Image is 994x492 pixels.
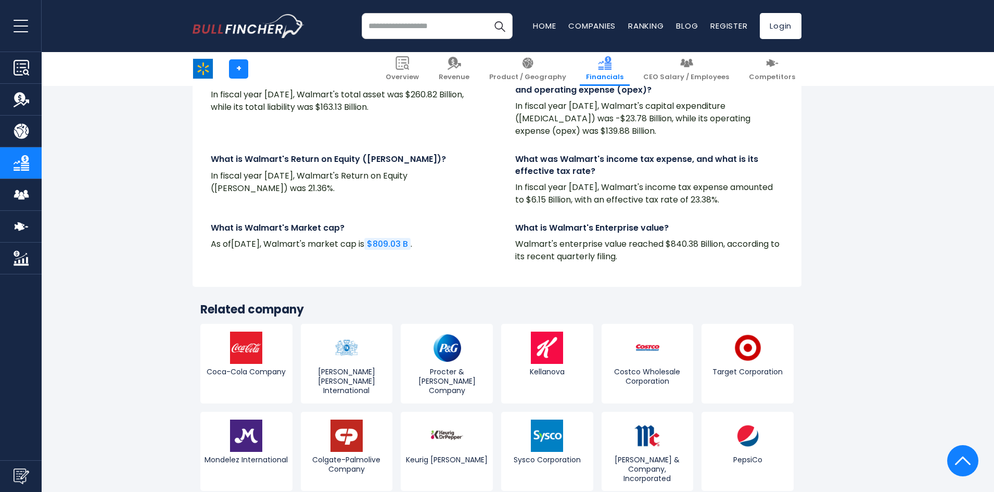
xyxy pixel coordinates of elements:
span: Procter & [PERSON_NAME] Company [403,367,490,396]
img: COST logo [631,332,664,364]
span: Revenue [439,73,469,82]
img: WMT logo [193,59,213,79]
img: CL logo [330,420,363,452]
button: Search [487,13,513,39]
a: Costco Wholesale Corporation [602,324,694,403]
a: Competitors [743,52,801,86]
p: Walmart's enterprise value reached $840.38 Billion, according to its recent quarterly filing. [515,238,783,263]
img: K logo [531,332,563,364]
a: [PERSON_NAME] & Company, Incorporated [602,412,694,491]
h4: What was Walmart's income tax expense, and what is its effective tax rate? [515,154,783,177]
a: Product / Geography [483,52,572,86]
img: PM logo [330,332,363,364]
span: Overview [386,73,419,82]
p: In fiscal year [DATE], Walmart's total asset was $260.82 Billion, while its total liability was $... [211,89,479,113]
a: Register [710,20,747,31]
a: Keurig [PERSON_NAME] [401,412,493,491]
a: Companies [568,20,616,31]
img: PG logo [431,332,463,364]
a: Procter & [PERSON_NAME] Company [401,324,493,403]
p: In fiscal year [DATE], Walmart's Return on Equity ([PERSON_NAME]) was 21.36%. [211,170,479,195]
span: Sysco Corporation [504,455,591,464]
span: Competitors [749,73,795,82]
span: PepsiCo [704,455,791,464]
span: CEO Salary / Employees [643,73,729,82]
a: Target Corporation [702,324,794,403]
span: [PERSON_NAME] [PERSON_NAME] International [303,367,390,396]
span: Kellanova [504,367,591,376]
span: [PERSON_NAME] & Company, Incorporated [604,455,691,484]
img: MDLZ logo [230,420,262,452]
h4: What is Walmart's Return on Equity ([PERSON_NAME])? [211,154,479,165]
span: Coca-Cola Company [203,367,290,376]
span: [DATE] [231,238,260,250]
a: Go to homepage [193,14,304,38]
img: KDP logo [431,420,463,452]
p: As of , Walmart's market cap is . [211,238,479,250]
a: Home [533,20,556,31]
span: Product / Geography [489,73,566,82]
img: SYY logo [531,420,563,452]
a: Kellanova [501,324,593,403]
h4: What is Walmart's Market cap? [211,222,479,234]
p: In fiscal year [DATE], Walmart's capital expenditure ([MEDICAL_DATA]) was -$23.78 Billion, while ... [515,100,783,137]
span: Colgate-Palmolive Company [303,455,390,474]
h4: What is Walmart's Enterprise value? [515,222,783,234]
a: Overview [379,52,425,86]
a: Sysco Corporation [501,412,593,491]
img: bullfincher logo [193,14,304,38]
a: Revenue [432,52,476,86]
a: [PERSON_NAME] [PERSON_NAME] International [301,324,393,403]
a: Colgate-Palmolive Company [301,412,393,491]
a: Login [760,13,801,39]
a: + [229,59,248,79]
img: KO logo [230,332,262,364]
a: Coca-Cola Company [200,324,292,403]
a: CEO Salary / Employees [637,52,735,86]
h3: Related company [200,302,794,318]
a: Financials [580,52,630,86]
img: MKC logo [631,420,664,452]
span: $809.03 B [367,238,408,250]
p: In fiscal year [DATE], Walmart's income tax expense amounted to $6.15 Billion, with an effective ... [515,181,783,206]
a: $809.03 B [364,238,411,250]
span: Target Corporation [704,367,791,376]
img: TGT logo [732,332,764,364]
a: Mondelez International [200,412,292,491]
a: Ranking [628,20,664,31]
span: Costco Wholesale Corporation [604,367,691,386]
span: Keurig [PERSON_NAME] [403,455,490,464]
span: Mondelez International [203,455,290,464]
img: PEP logo [732,420,764,452]
a: PepsiCo [702,412,794,491]
span: Financials [586,73,623,82]
a: Blog [676,20,698,31]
